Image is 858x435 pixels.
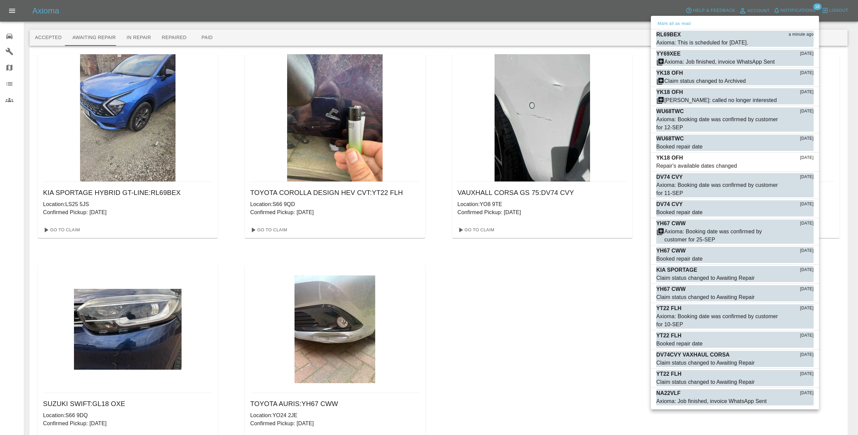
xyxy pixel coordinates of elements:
span: [DATE] [800,267,814,273]
p: RL69BEX [656,31,681,39]
button: Mark all as read [656,20,692,28]
div: Claim status changed to Awaiting Repair [656,293,755,301]
span: [DATE] [800,352,814,358]
span: [DATE] [800,155,814,161]
p: YY69XEE [656,50,680,58]
div: Axioma: Booking date was confirmed by customer for 11-SEP [656,181,780,197]
div: [PERSON_NAME]: called no longer interested [664,96,777,104]
p: YH67 CWW [656,285,686,293]
p: DV74CVY VAXHAUL CORSA [656,351,730,359]
p: YH67 CWW [656,247,686,255]
p: YT22 FLH [656,304,681,312]
div: Axioma: This is scheduled for [DATE]. [656,39,748,47]
span: [DATE] [800,390,814,397]
div: Axioma: Booking date was confirmed by customer for 12-SEP [656,115,780,132]
p: YK18 OFH [656,154,683,162]
span: [DATE] [800,247,814,254]
div: Booked repair date [656,143,703,151]
span: [DATE] [800,108,814,115]
span: [DATE] [800,371,814,377]
div: Claim status changed to Awaiting Repair [656,378,755,386]
p: WU68TWC [656,107,684,115]
p: YT22 FLH [656,370,681,378]
span: [DATE] [800,305,814,312]
span: [DATE] [800,174,814,180]
div: Booked repair date [656,255,703,263]
span: a minute ago [789,31,814,38]
div: Repair's available dates changed [656,162,737,170]
span: [DATE] [800,51,814,57]
div: Claim status changed to Archived [664,77,746,85]
p: YK18 OFH [656,88,683,96]
p: YH67 CWW [656,220,686,228]
p: YK18 OFH [656,69,683,77]
div: Axioma: Booking date was confirmed by customer for 10-SEP [656,312,780,329]
div: Axioma: Booking date was confirmed by customer for 25-SEP [664,228,780,244]
p: NA22VLF [656,389,680,397]
p: DV74 CVY [656,173,683,181]
div: Booked repair date [656,208,703,216]
p: YT22 FLH [656,332,681,340]
span: [DATE] [800,220,814,227]
span: [DATE] [800,135,814,142]
div: Axioma: Job finished, invoice WhatsApp Sent [656,397,767,405]
div: Claim status changed to Awaiting Repair [656,359,755,367]
p: WU68TWC [656,135,684,143]
span: [DATE] [800,89,814,96]
p: KIA SPORTAGE [656,266,697,274]
span: [DATE] [800,332,814,339]
div: Axioma: Job finished, invoice WhatsApp Sent [664,58,775,66]
span: [DATE] [800,70,814,76]
div: Claim status changed to Awaiting Repair [656,274,755,282]
span: [DATE] [800,201,814,208]
p: DV74 CVY [656,200,683,208]
span: [DATE] [800,286,814,293]
div: Booked repair date [656,340,703,348]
